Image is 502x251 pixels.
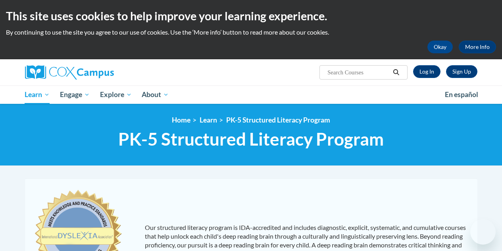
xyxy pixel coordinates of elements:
[25,65,168,80] a: Cox Campus
[413,65,440,78] a: Log In
[470,219,496,245] iframe: Button to launch messaging window
[25,65,114,80] img: Cox Campus
[172,116,190,124] a: Home
[226,116,330,124] a: PK-5 Structured Literacy Program
[19,86,483,104] div: Main menu
[55,86,95,104] a: Engage
[390,68,402,77] button: Search
[6,28,496,37] p: By continuing to use the site you agree to our use of cookies. Use the ‘More info’ button to read...
[446,65,477,78] a: Register
[60,90,90,99] span: Engage
[440,86,483,103] a: En español
[200,116,217,124] a: Learn
[100,90,132,99] span: Explore
[327,68,390,77] input: Search Courses
[459,41,496,53] a: More Info
[20,86,55,104] a: Learn
[95,86,137,104] a: Explore
[118,128,384,150] span: PK-5 Structured Literacy Program
[25,90,50,99] span: Learn
[142,90,169,99] span: About
[6,8,496,24] h2: This site uses cookies to help improve your learning experience.
[427,41,453,53] button: Okay
[445,90,478,99] span: En español
[137,86,174,104] a: About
